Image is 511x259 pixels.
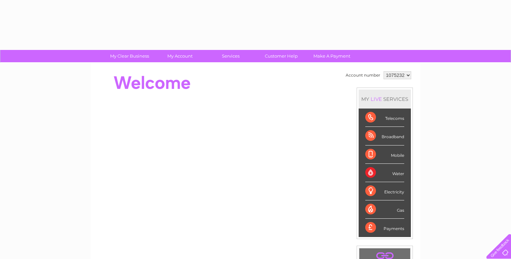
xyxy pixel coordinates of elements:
[365,145,404,164] div: Mobile
[365,200,404,219] div: Gas
[369,96,383,102] div: LIVE
[304,50,359,62] a: Make A Payment
[102,50,157,62] a: My Clear Business
[203,50,258,62] a: Services
[365,182,404,200] div: Electricity
[365,219,404,237] div: Payments
[344,70,382,81] td: Account number
[254,50,309,62] a: Customer Help
[365,109,404,127] div: Telecoms
[365,164,404,182] div: Water
[359,90,411,109] div: MY SERVICES
[365,127,404,145] div: Broadband
[153,50,208,62] a: My Account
